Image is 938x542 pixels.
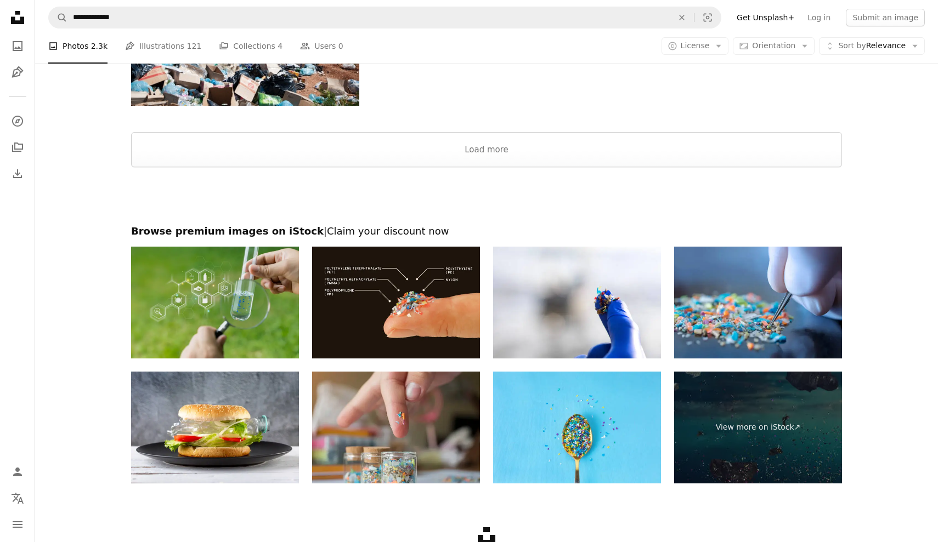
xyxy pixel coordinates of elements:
h2: Browse premium images on iStock [131,225,842,238]
span: Relevance [838,41,906,52]
img: Macro shot of a person with medical gloves and tweezers inspecting a pile of micro plastics. Conc... [674,247,842,358]
a: View more on iStock↗ [674,372,842,483]
span: | Claim your discount now [324,225,449,237]
button: License [662,37,729,55]
button: Orientation [733,37,815,55]
button: Visual search [694,7,721,28]
span: 121 [187,40,202,52]
a: Download History [7,163,29,185]
span: Sort by [838,41,866,50]
a: Photos [7,35,29,57]
span: License [681,41,710,50]
button: Language [7,487,29,509]
button: Submit an image [846,9,925,26]
a: Explore [7,110,29,132]
a: Get Unsplash+ [730,9,801,26]
a: Home — Unsplash [7,7,29,31]
a: Illustrations 121 [125,28,201,64]
span: 0 [338,40,343,52]
a: Collections [7,136,29,158]
img: Plastic pollution food burger [131,372,299,483]
button: Search Unsplash [49,7,67,28]
button: Load more [131,132,842,167]
a: Collections 4 [219,28,282,64]
img: A close-up of a clean-up volunteer wearing protective gloves and holding small pieces of micropla... [493,247,661,358]
img: Microplastic in a spoon on blue background. microplastic in water and food. Microplastic problem.... [493,372,661,483]
a: Illustrations [7,61,29,83]
span: 4 [278,40,282,52]
a: Log in / Sign up [7,461,29,483]
img: Close up of microplastic on finger concept of water plastic pollution and global warming with tex... [312,247,480,358]
form: Find visuals sitewide [48,7,721,28]
button: Sort byRelevance [819,37,925,55]
img: Person with check the water sample in a test tube. [131,247,299,358]
a: Log in [801,9,837,26]
img: Macro shot of micro plastics on child's fingers collected from the sand in small sample containers. [312,372,480,483]
button: Clear [670,7,694,28]
span: Orientation [752,41,795,50]
button: Menu [7,514,29,535]
a: Users 0 [300,28,343,64]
